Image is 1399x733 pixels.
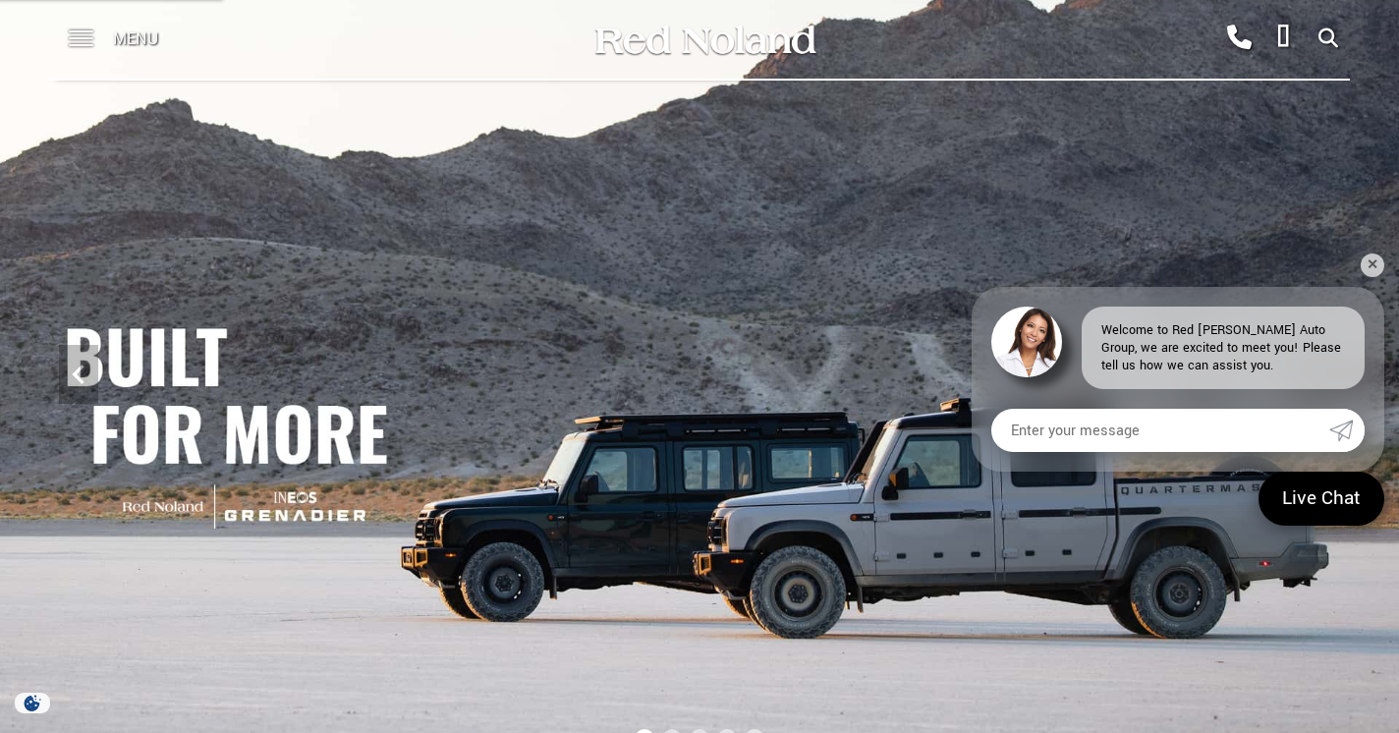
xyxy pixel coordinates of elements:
[991,307,1062,377] img: Agent profile photo
[991,409,1329,452] input: Enter your message
[1329,409,1365,452] a: Submit
[10,693,55,713] section: Click to Open Cookie Consent Modal
[1272,485,1371,512] span: Live Chat
[59,345,98,404] div: Previous
[1259,472,1384,526] a: Live Chat
[591,23,817,57] img: Red Noland Auto Group
[1082,307,1365,389] div: Welcome to Red [PERSON_NAME] Auto Group, we are excited to meet you! Please tell us how we can as...
[10,693,55,713] img: Opt-Out Icon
